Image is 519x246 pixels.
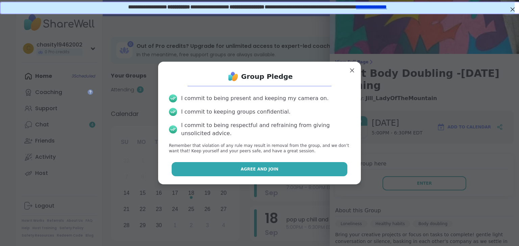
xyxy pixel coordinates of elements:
button: Agree and Join [172,162,348,176]
div: I commit to being respectful and refraining from giving unsolicited advice. [181,121,350,137]
img: ShareWell Logo [226,70,240,83]
p: Remember that violation of any rule may result in removal from the group, and we don’t want that!... [169,143,350,154]
div: I commit to being present and keeping my camera on. [181,94,328,102]
h1: Group Pledge [241,72,293,81]
span: Agree and Join [241,166,278,172]
iframe: Spotlight [88,89,93,95]
div: I commit to keeping groups confidential. [181,108,291,116]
